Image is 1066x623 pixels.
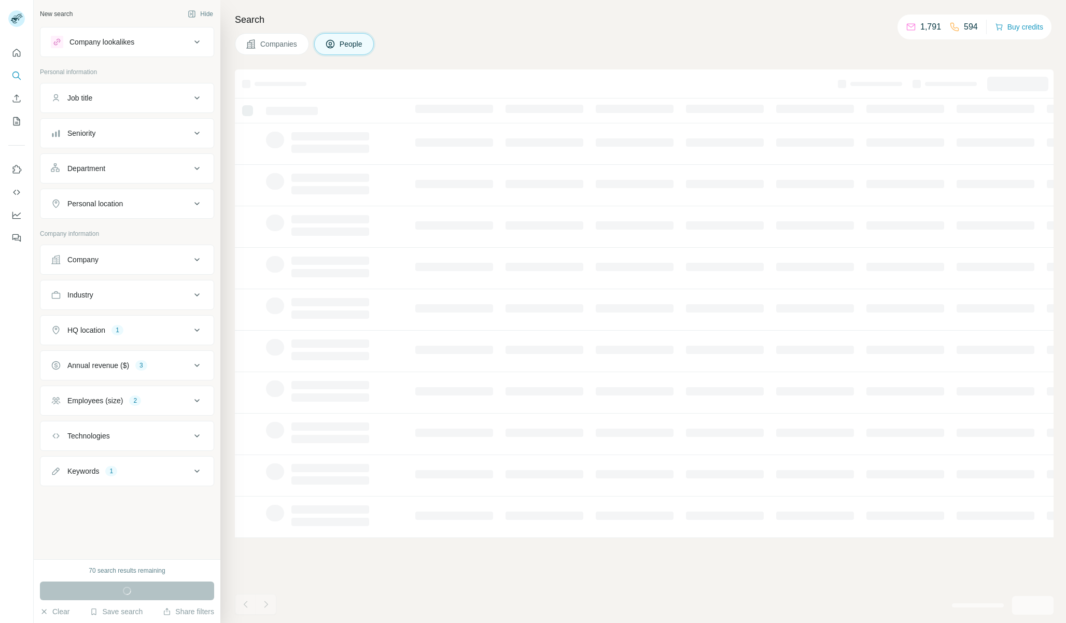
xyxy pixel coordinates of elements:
[69,37,134,47] div: Company lookalikes
[40,30,214,54] button: Company lookalikes
[40,606,69,617] button: Clear
[260,39,298,49] span: Companies
[67,360,129,371] div: Annual revenue ($)
[40,247,214,272] button: Company
[67,325,105,335] div: HQ location
[235,12,1054,27] h4: Search
[89,566,165,575] div: 70 search results remaining
[920,21,941,33] p: 1,791
[67,431,110,441] div: Technologies
[8,229,25,247] button: Feedback
[40,86,214,110] button: Job title
[129,396,141,405] div: 2
[90,606,143,617] button: Save search
[40,353,214,378] button: Annual revenue ($)3
[111,325,123,335] div: 1
[105,466,117,476] div: 1
[180,6,220,22] button: Hide
[67,199,123,209] div: Personal location
[40,156,214,181] button: Department
[40,318,214,343] button: HQ location1
[163,606,214,617] button: Share filters
[67,290,93,300] div: Industry
[40,9,73,19] div: New search
[8,206,25,224] button: Dashboard
[135,361,147,370] div: 3
[40,229,214,238] p: Company information
[8,44,25,62] button: Quick start
[40,282,214,307] button: Industry
[8,89,25,108] button: Enrich CSV
[8,160,25,179] button: Use Surfe on LinkedIn
[67,93,92,103] div: Job title
[67,163,105,174] div: Department
[40,121,214,146] button: Seniority
[40,191,214,216] button: Personal location
[340,39,363,49] span: People
[8,183,25,202] button: Use Surfe API
[40,388,214,413] button: Employees (size)2
[964,21,978,33] p: 594
[995,20,1043,34] button: Buy credits
[67,466,99,476] div: Keywords
[67,128,95,138] div: Seniority
[40,423,214,448] button: Technologies
[8,112,25,131] button: My lists
[40,67,214,77] p: Personal information
[8,66,25,85] button: Search
[67,254,99,265] div: Company
[40,459,214,484] button: Keywords1
[67,395,123,406] div: Employees (size)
